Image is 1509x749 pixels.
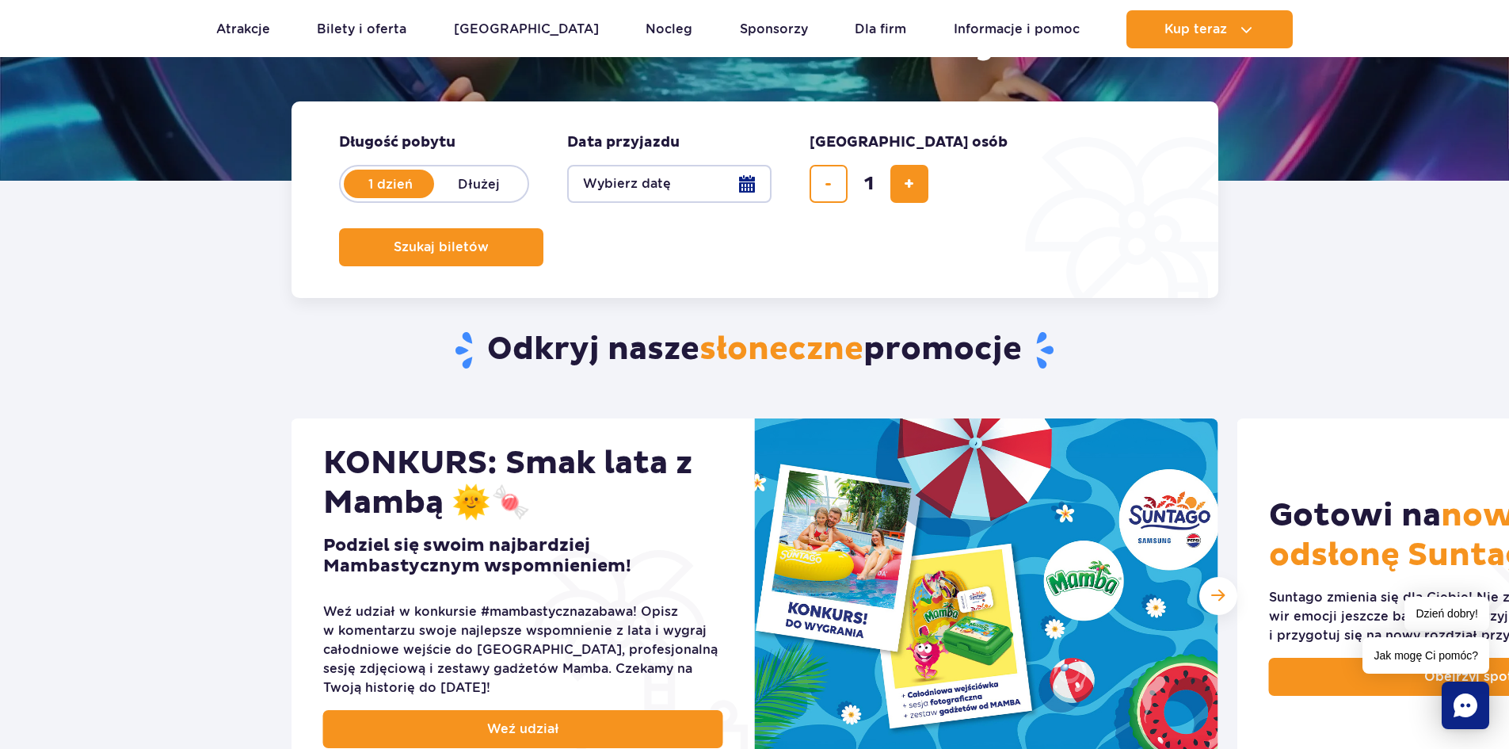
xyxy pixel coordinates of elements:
[1362,637,1489,674] span: Jak mogę Ci pomóc?
[1199,577,1237,615] div: Następny slajd
[855,10,906,48] a: Dla firm
[454,10,599,48] a: [GEOGRAPHIC_DATA]
[323,536,723,577] h3: Podziel się swoim najbardziej Mambastycznym wspomnieniem!
[323,444,723,523] h2: KONKURS: Smak lata z Mambą 🌞🍬
[1126,10,1293,48] button: Kup teraz
[323,602,723,697] div: Weź udział w konkursie #mambastycznazabawa! Opisz w komentarzu swoje najlepsze wspomnienie z lata...
[345,167,436,201] label: 1 dzień
[434,167,524,201] label: Dłużej
[323,710,723,748] a: Weź udział
[850,165,888,203] input: liczba biletów
[810,133,1008,152] span: [GEOGRAPHIC_DATA] osób
[810,165,848,203] button: usuń bilet
[954,10,1080,48] a: Informacje i pomoc
[890,165,928,203] button: dodaj bilet
[567,133,680,152] span: Data przyjazdu
[292,101,1218,298] form: Planowanie wizyty w Park of Poland
[487,720,559,739] span: Weź udział
[317,10,406,48] a: Bilety i oferta
[1164,22,1227,36] span: Kup teraz
[1442,682,1489,729] div: Chat
[567,165,772,203] button: Wybierz datę
[394,240,489,254] span: Szukaj biletów
[339,228,543,266] button: Szukaj biletów
[339,133,455,152] span: Długość pobytu
[699,330,863,369] span: słoneczne
[740,10,808,48] a: Sponsorzy
[646,10,692,48] a: Nocleg
[216,10,270,48] a: Atrakcje
[1404,597,1489,631] span: Dzień dobry!
[291,330,1218,371] h2: Odkryj nasze promocje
